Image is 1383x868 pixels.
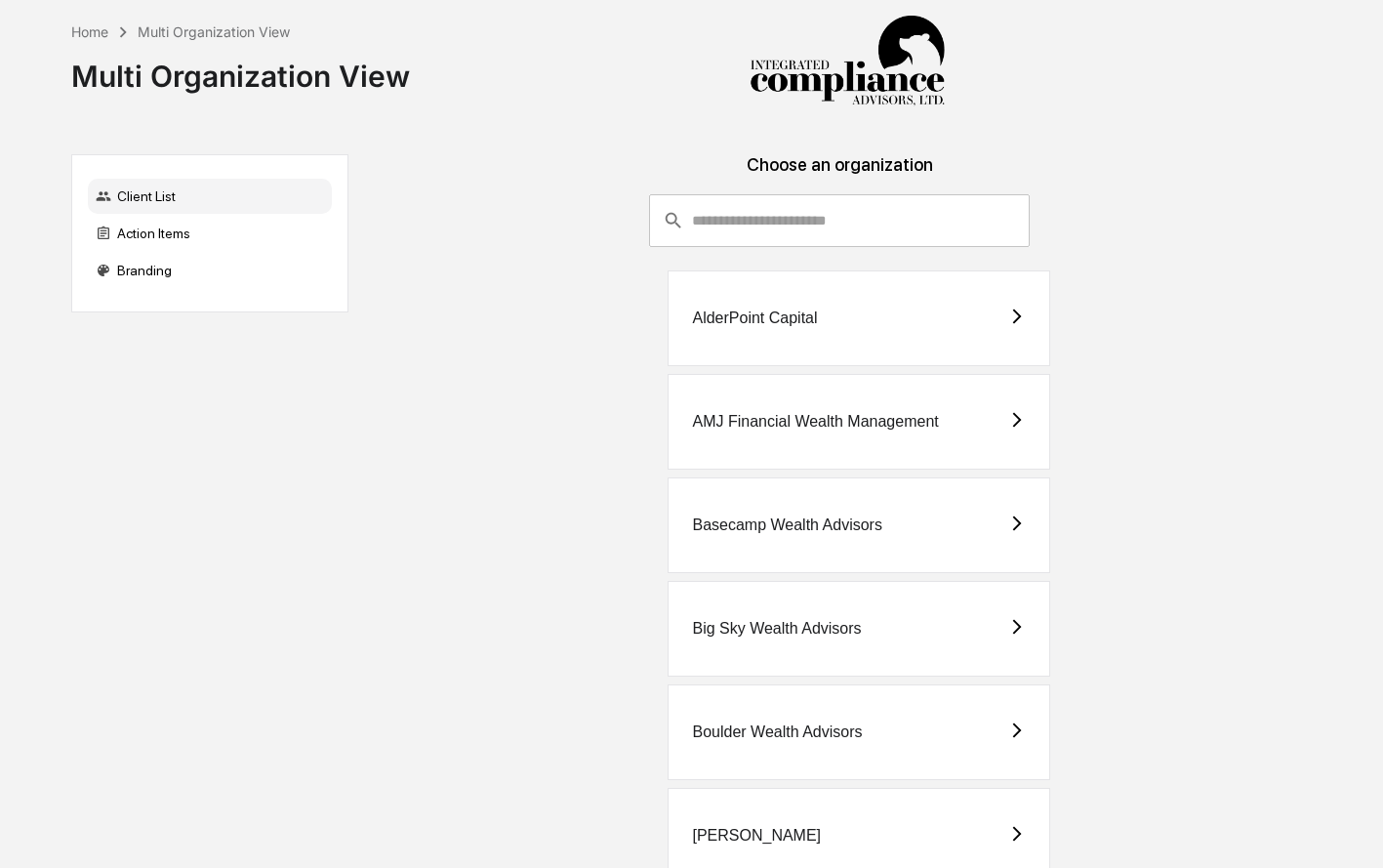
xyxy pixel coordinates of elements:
div: AlderPoint Capital [692,310,817,327]
div: consultant-dashboard__filter-organizations-search-bar [649,194,1030,247]
div: Choose an organization [364,154,1316,194]
div: Basecamp Wealth Advisors [692,517,881,534]
div: Multi Organization View [138,23,290,40]
div: Branding [88,253,332,288]
div: Big Sky Wealth Advisors [692,620,861,638]
div: Multi Organization View [71,43,410,94]
div: Boulder Wealth Advisors [692,723,862,741]
div: Action Items [88,216,332,251]
img: Integrated Compliance Advisors [750,16,945,107]
div: AMJ Financial Wealth Management [692,413,938,431]
div: [PERSON_NAME] [692,827,821,845]
div: Home [71,23,108,40]
div: Client List [88,179,332,214]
